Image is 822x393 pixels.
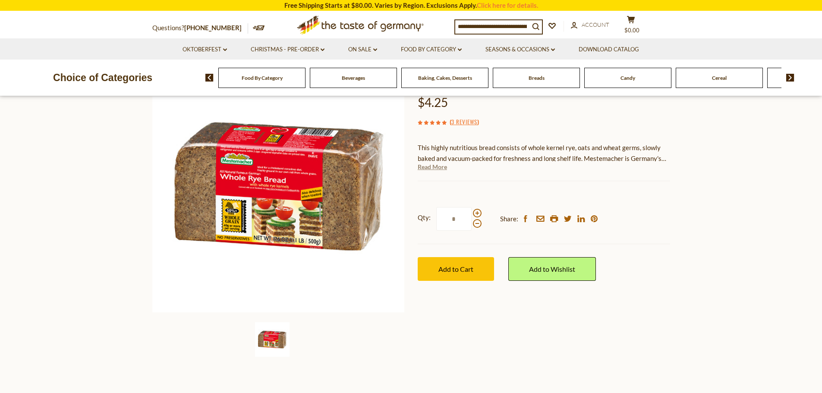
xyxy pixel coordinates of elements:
[418,75,472,81] a: Baking, Cakes, Desserts
[618,16,644,37] button: $0.00
[251,45,324,54] a: Christmas - PRE-ORDER
[418,95,448,110] span: $4.25
[438,265,473,273] span: Add to Cart
[242,75,283,81] a: Food By Category
[418,212,431,223] strong: Qty:
[712,75,727,81] a: Cereal
[152,60,405,312] img: Mestemacher Whole Rye Bread 17.6 oz.
[418,163,447,171] a: Read More
[401,45,462,54] a: Food By Category
[579,45,639,54] a: Download Catalog
[571,20,609,30] a: Account
[418,142,670,164] p: This highly nutritious bread consists of whole kernel rye, oats and wheat germs, slowly baked and...
[348,45,377,54] a: On Sale
[183,45,227,54] a: Oktoberfest
[184,24,242,31] a: [PHONE_NUMBER]
[582,21,609,28] span: Account
[152,22,248,34] p: Questions?
[418,257,494,281] button: Add to Cart
[342,75,365,81] a: Beverages
[450,117,479,126] span: ( )
[255,322,290,357] img: Mestemacher Whole Rye Bread 17.6 oz.
[529,75,545,81] a: Breads
[620,75,635,81] a: Candy
[436,207,472,231] input: Qty:
[786,74,794,82] img: next arrow
[477,1,538,9] a: Click here for details.
[500,214,518,224] span: Share:
[205,74,214,82] img: previous arrow
[485,45,555,54] a: Seasons & Occasions
[451,117,477,127] a: 3 Reviews
[508,257,596,281] a: Add to Wishlist
[624,27,639,34] span: $0.00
